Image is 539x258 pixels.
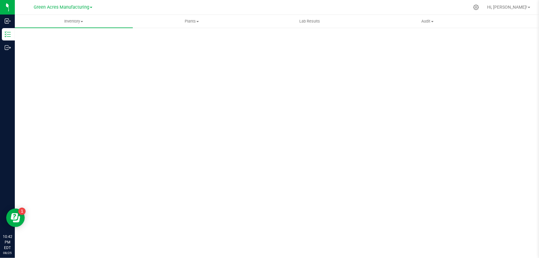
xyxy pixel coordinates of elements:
[472,4,480,10] div: Manage settings
[6,209,25,227] iframe: Resource center
[133,19,251,24] span: Plants
[487,5,527,10] span: Hi, [PERSON_NAME]!
[5,18,11,24] inline-svg: Inbound
[34,5,89,10] span: Green Acres Manufacturing
[5,44,11,51] inline-svg: Outbound
[15,19,133,24] span: Inventory
[291,19,328,24] span: Lab Results
[369,19,486,24] span: Audit
[3,234,12,251] p: 10:42 PM EDT
[18,208,26,215] iframe: Resource center unread badge
[5,31,11,37] inline-svg: Inventory
[3,251,12,255] p: 08/25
